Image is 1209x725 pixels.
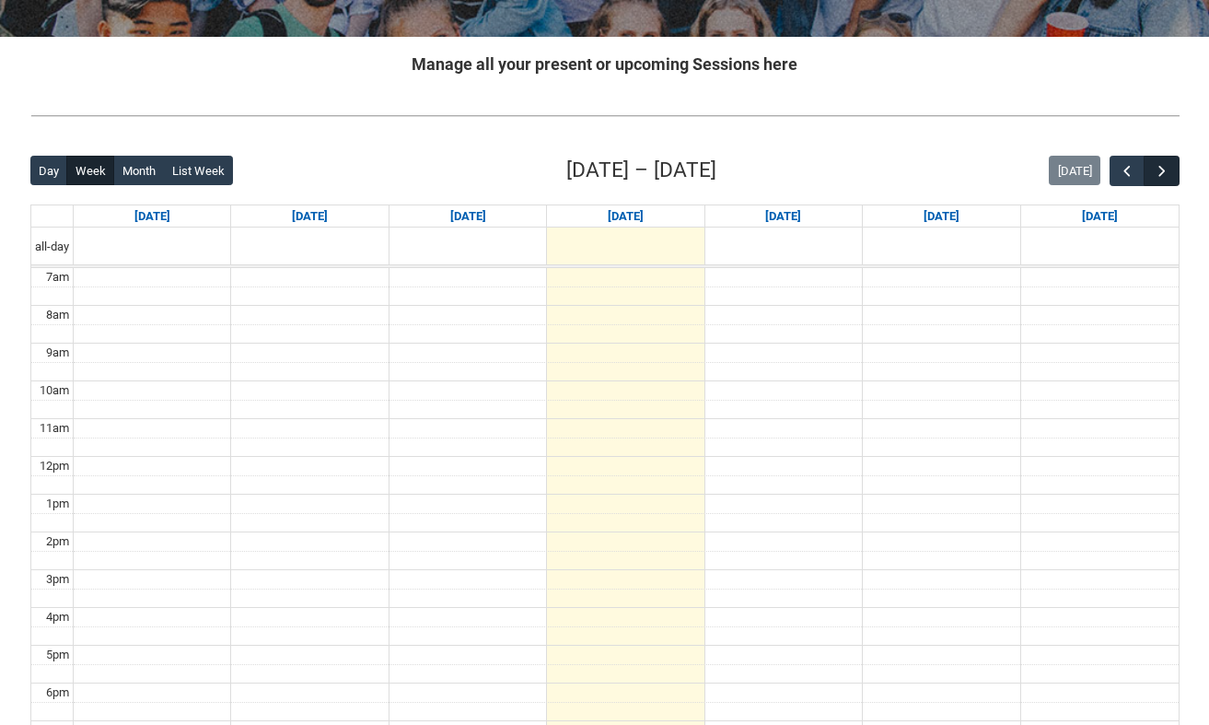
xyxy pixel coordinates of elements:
[42,684,73,702] div: 6pm
[113,156,164,185] button: Month
[42,570,73,589] div: 3pm
[42,608,73,626] div: 4pm
[31,238,73,256] span: all-day
[761,205,805,228] a: Go to September 11, 2025
[42,532,73,551] div: 2pm
[42,306,73,324] div: 8am
[920,205,963,228] a: Go to September 12, 2025
[36,419,73,438] div: 11am
[447,205,490,228] a: Go to September 9, 2025
[566,155,716,186] h2: [DATE] – [DATE]
[163,156,233,185] button: List Week
[131,205,174,228] a: Go to September 7, 2025
[288,205,331,228] a: Go to September 8, 2025
[1078,205,1122,228] a: Go to September 13, 2025
[42,268,73,286] div: 7am
[66,156,114,185] button: Week
[42,344,73,362] div: 9am
[1049,156,1100,185] button: [DATE]
[30,52,1180,76] h2: Manage all your present or upcoming Sessions here
[42,646,73,664] div: 5pm
[1110,156,1145,186] button: Previous Week
[30,156,68,185] button: Day
[1144,156,1179,186] button: Next Week
[36,381,73,400] div: 10am
[604,205,647,228] a: Go to September 10, 2025
[36,457,73,475] div: 12pm
[30,106,1180,125] img: REDU_GREY_LINE
[42,495,73,513] div: 1pm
